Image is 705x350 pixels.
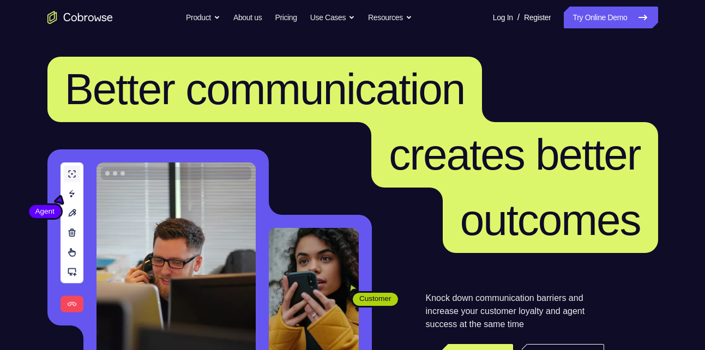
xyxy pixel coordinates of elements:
[65,65,465,113] span: Better communication
[389,130,640,179] span: creates better
[47,11,113,24] a: Go to the home page
[233,7,262,28] a: About us
[460,196,641,244] span: outcomes
[493,7,513,28] a: Log In
[426,292,604,331] p: Knock down communication barriers and increase your customer loyalty and agent success at the sam...
[517,11,520,24] span: /
[564,7,658,28] a: Try Online Demo
[186,7,220,28] button: Product
[275,7,297,28] a: Pricing
[310,7,355,28] button: Use Cases
[368,7,412,28] button: Resources
[524,7,551,28] a: Register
